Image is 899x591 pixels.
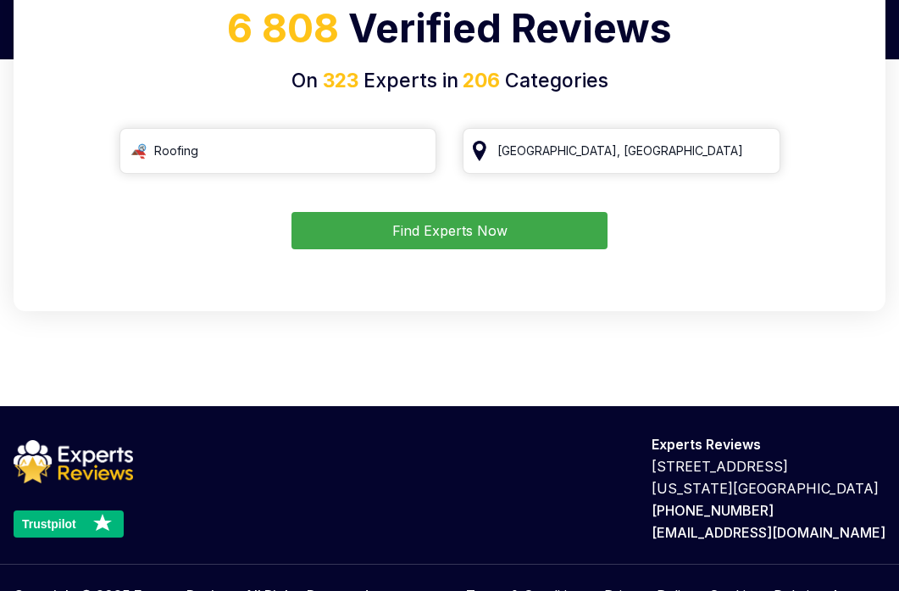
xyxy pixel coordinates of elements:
[119,128,437,174] input: Search Category
[652,455,885,477] p: [STREET_ADDRESS]
[458,69,500,92] span: 206
[14,440,133,484] img: logo
[652,521,885,544] p: [EMAIL_ADDRESS][DOMAIN_NAME]
[652,499,885,521] p: [PHONE_NUMBER]
[652,477,885,499] p: [US_STATE][GEOGRAPHIC_DATA]
[291,212,608,249] button: Find Experts Now
[227,4,339,52] span: 6 808
[463,128,780,174] input: Your City
[34,66,865,96] h4: On Experts in Categories
[14,510,133,538] a: Trustpilot
[22,517,76,531] text: Trustpilot
[323,69,358,92] span: 323
[652,433,885,455] p: Experts Reviews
